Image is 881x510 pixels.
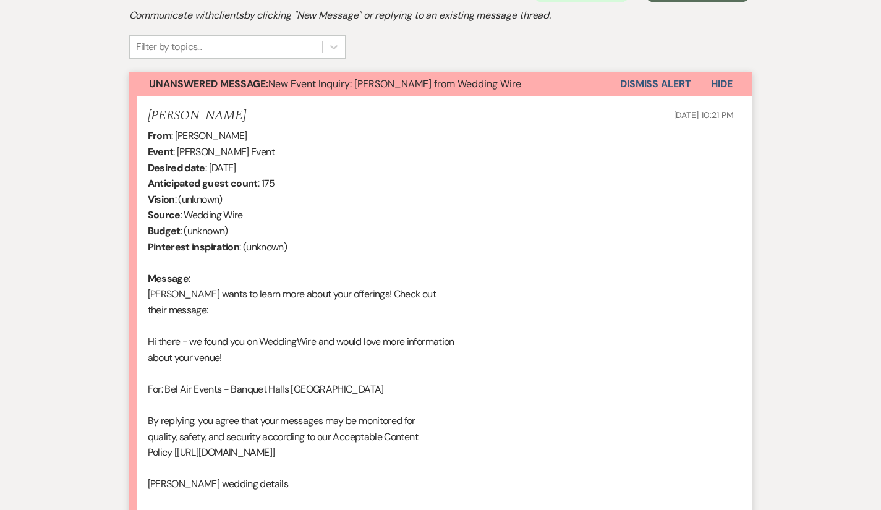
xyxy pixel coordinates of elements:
[129,8,752,23] h2: Communicate with clients by clicking "New Message" or replying to an existing message thread.
[148,108,246,124] h5: [PERSON_NAME]
[148,161,205,174] b: Desired date
[148,208,181,221] b: Source
[711,77,733,90] span: Hide
[148,129,171,142] b: From
[149,77,521,90] span: New Event Inquiry: [PERSON_NAME] from Wedding Wire
[148,240,240,253] b: Pinterest inspiration
[148,145,174,158] b: Event
[148,193,175,206] b: Vision
[674,109,734,121] span: [DATE] 10:21 PM
[136,40,202,54] div: Filter by topics...
[148,177,258,190] b: Anticipated guest count
[148,272,189,285] b: Message
[148,224,181,237] b: Budget
[129,72,620,96] button: Unanswered Message:New Event Inquiry: [PERSON_NAME] from Wedding Wire
[691,72,752,96] button: Hide
[149,77,268,90] strong: Unanswered Message:
[620,72,691,96] button: Dismiss Alert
